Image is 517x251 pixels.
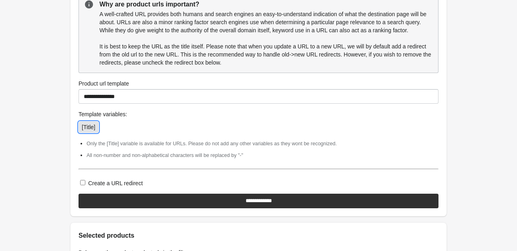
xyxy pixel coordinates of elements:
[87,141,337,146] span: Only the [Title] variable is available for URLs. Please do not add any other variables as they wo...
[87,153,243,158] span: All non-number and non-alphabetical characters will be replaced by "-"
[99,42,432,67] p: It is best to keep the URL as the title itself. Please note that when you update a URL to a new U...
[75,119,102,136] button: [Title]
[88,180,143,186] label: Create a URL redirect
[79,79,129,88] label: Product url template
[82,124,95,130] span: [Title]
[79,231,438,241] h2: Selected products
[99,10,432,34] p: A well-crafted URL provides both humans and search engines an easy-to-understand indication of wh...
